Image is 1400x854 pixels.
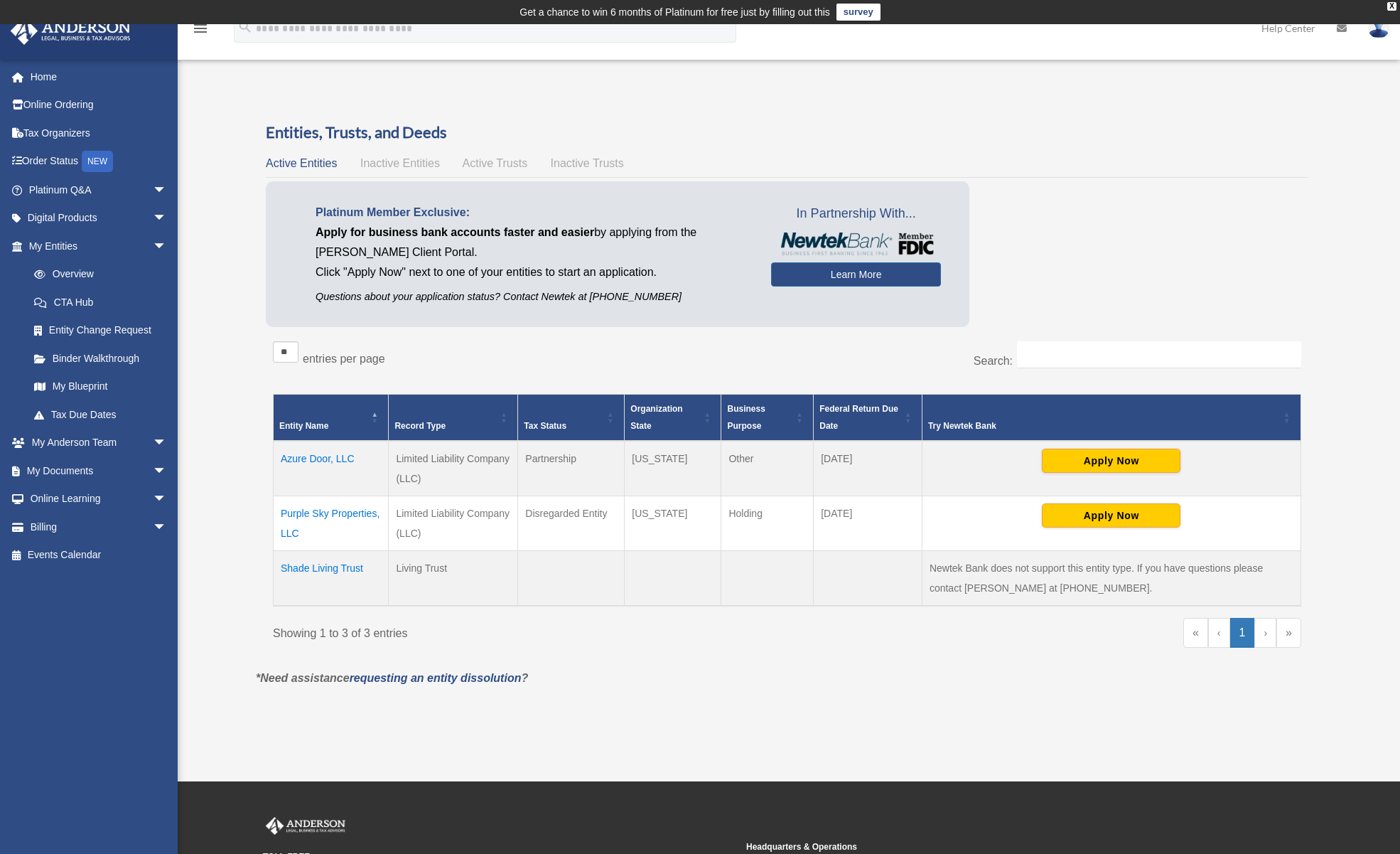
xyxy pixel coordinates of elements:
[10,63,188,91] a: Home
[1183,618,1208,648] a: First
[771,203,941,225] span: In Partnership With...
[20,373,181,401] a: My Blueprint
[721,496,814,550] td: Holding
[814,441,922,496] td: [DATE]
[274,441,389,496] td: Azure Door, LLC
[153,513,181,542] span: arrow_drop_down
[153,457,181,486] span: arrow_drop_down
[316,226,594,238] span: Apply for business bank accounts faster and easier
[1042,503,1180,528] button: Apply Now
[389,394,518,441] th: Record Type: Activate to sort
[237,19,253,35] i: search
[778,233,934,255] img: NewtekBankLogoSM.png
[10,232,181,260] a: My Entitiesarrow_drop_down
[10,119,188,147] a: Tax Organizers
[922,394,1301,441] th: Try Newtek Bank : Activate to sort
[20,260,174,289] a: Overview
[1254,618,1276,648] a: Next
[153,485,181,514] span: arrow_drop_down
[316,203,750,223] p: Platinum Member Exclusive:
[82,151,113,172] div: NEW
[518,441,625,496] td: Partnership
[10,457,188,485] a: My Documentsarrow_drop_down
[303,353,385,365] label: entries per page
[727,404,765,431] span: Business Purpose
[394,421,446,431] span: Record Type
[10,513,188,541] a: Billingarrow_drop_down
[274,550,389,606] td: Shade Living Trust
[153,204,181,233] span: arrow_drop_down
[279,421,328,431] span: Entity Name
[771,262,941,287] a: Learn More
[1208,618,1230,648] a: Previous
[153,429,181,458] span: arrow_drop_down
[316,262,750,282] p: Click "Apply Now" next to one of your entities to start an application.
[10,147,188,176] a: Order StatusNEW
[518,394,625,441] th: Tax Status: Activate to sort
[519,4,830,21] div: Get a chance to win 6 months of Platinum for free just by filling out this
[153,176,181,205] span: arrow_drop_down
[256,672,528,684] em: *Need assistance ?
[266,122,1308,144] h3: Entities, Trusts, and Deeds
[518,496,625,550] td: Disregarded Entity
[928,417,1279,434] div: Try Newtek Bank
[625,394,721,441] th: Organization State: Activate to sort
[316,288,750,306] p: Questions about your application status? Contact Newtek at [PHONE_NUMBER]
[974,355,1013,367] label: Search:
[20,344,181,373] a: Binder Walkthrough
[463,157,528,169] span: Active Trusts
[1368,18,1389,38] img: User Pic
[524,421,566,431] span: Tax Status
[819,404,898,431] span: Federal Return Due Date
[274,496,389,550] td: Purple Sky Properties, LLC
[1387,2,1396,11] div: close
[836,4,881,21] a: survey
[10,541,188,570] a: Events Calendar
[389,496,518,550] td: Limited Liability Company (LLC)
[360,157,440,169] span: Inactive Entities
[389,550,518,606] td: Living Trust
[273,618,777,644] div: Showing 1 to 3 of 3 entries
[814,394,922,441] th: Federal Return Due Date: Activate to sort
[551,157,624,169] span: Inactive Trusts
[266,157,337,169] span: Active Entities
[274,394,389,441] th: Entity Name: Activate to invert sorting
[263,817,348,836] img: Anderson Advisors Platinum Portal
[153,232,181,261] span: arrow_drop_down
[10,429,188,457] a: My Anderson Teamarrow_drop_down
[922,550,1301,606] td: Newtek Bank does not support this entity type. If you have questions please contact [PERSON_NAME]...
[10,176,188,204] a: Platinum Q&Aarrow_drop_down
[20,400,181,429] a: Tax Due Dates
[192,25,209,37] a: menu
[10,485,188,513] a: Online Learningarrow_drop_down
[1230,618,1255,648] a: 1
[10,204,188,233] a: Digital Productsarrow_drop_down
[20,288,181,316] a: CTA Hub
[20,316,181,345] a: Entity Change Request
[6,17,135,45] img: Anderson Advisors Platinum Portal
[721,441,814,496] td: Other
[316,223,750,262] p: by applying from the [PERSON_NAME] Client Portal.
[625,496,721,550] td: [US_STATE]
[1276,618,1301,648] a: Last
[1042,449,1180,473] button: Apply Now
[630,404,682,431] span: Organization State
[814,496,922,550] td: [DATE]
[350,672,522,684] a: requesting an entity dissolution
[721,394,814,441] th: Business Purpose: Activate to sort
[389,441,518,496] td: Limited Liability Company (LLC)
[10,91,188,119] a: Online Ordering
[625,441,721,496] td: [US_STATE]
[192,20,209,37] i: menu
